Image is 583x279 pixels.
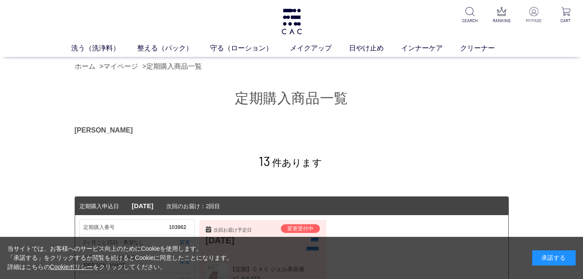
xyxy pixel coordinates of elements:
[556,17,576,24] p: CART
[132,202,154,209] span: [DATE]
[75,63,96,70] a: ホーム
[146,63,202,70] a: 定期購入商品一覧
[259,157,322,168] span: 件あります
[79,203,119,209] span: 定期購入申込日
[290,43,349,53] a: メイクアップ
[524,17,544,24] p: MYPAGE
[206,226,276,234] div: 次回お届け予定日
[210,43,290,53] a: 守る（ローション）
[99,61,140,72] li: >
[75,197,508,216] dt: 次回のお届け：2回目
[401,43,460,53] a: インナーケア
[137,43,210,53] a: 整える（パック）
[349,43,401,53] a: 日やけ止め
[103,63,138,70] a: マイページ
[556,7,576,24] a: CART
[75,125,509,136] div: [PERSON_NAME]
[459,17,480,24] p: SEARCH
[524,7,544,24] a: MYPAGE
[259,153,270,169] span: 13
[287,226,313,232] span: 変更受付中
[142,61,204,72] li: >
[459,7,480,24] a: SEARCH
[532,250,576,266] div: 承諾する
[169,223,190,231] span: 103962
[460,43,512,53] a: クリーナー
[491,17,512,24] p: RANKING
[491,7,512,24] a: RANKING
[71,43,137,53] a: 洗う（洗浄料）
[83,223,169,231] span: 定期購入番号
[75,89,509,108] h1: 定期購入商品一覧
[7,244,233,272] div: 当サイトでは、お客様へのサービス向上のためにCookieを使用します。 「承諾する」をクリックするか閲覧を続けるとCookieに同意したことになります。 詳細はこちらの をクリックしてください。
[280,9,303,34] img: logo
[206,234,276,247] div: [DATE]
[50,263,93,270] a: Cookieポリシー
